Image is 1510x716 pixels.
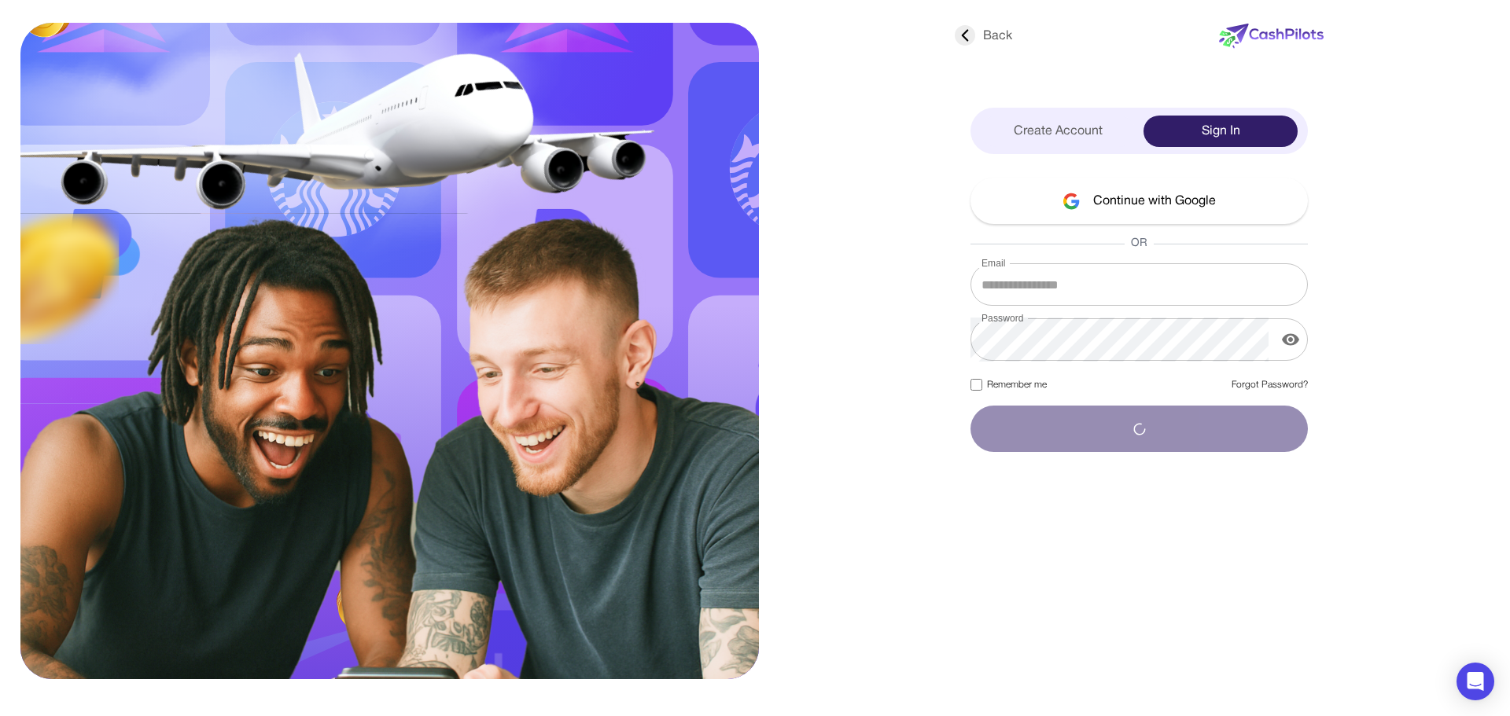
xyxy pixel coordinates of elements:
div: Create Account [981,116,1135,147]
img: google-logo.svg [1063,193,1081,210]
img: sing-in.svg [20,23,759,679]
label: Remember me [970,378,1047,392]
button: display the password [1275,324,1306,355]
div: Sign In [1144,116,1298,147]
img: new-logo.svg [1219,24,1324,49]
div: Back [955,27,1012,46]
div: Open Intercom Messenger [1457,663,1494,700]
input: Remember me [970,379,982,391]
label: Password [981,311,1024,325]
span: OR [1125,236,1154,252]
button: Continue with Google [970,178,1308,224]
label: Email [981,256,1006,270]
a: Forgot Password? [1232,378,1308,392]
